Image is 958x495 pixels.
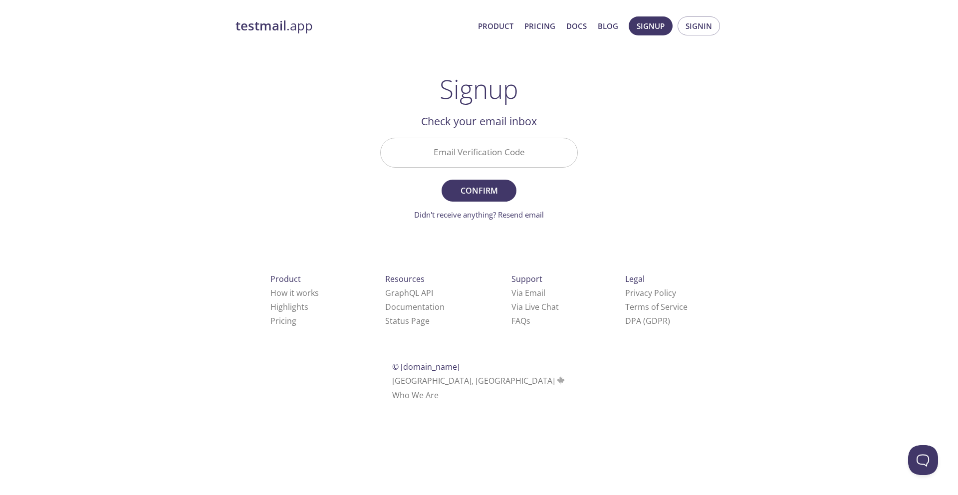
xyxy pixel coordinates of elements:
[380,113,578,130] h2: Check your email inbox
[625,315,670,326] a: DPA (GDPR)
[625,273,645,284] span: Legal
[236,17,286,34] strong: testmail
[629,16,673,35] button: Signup
[270,287,319,298] a: How it works
[385,273,425,284] span: Resources
[511,301,559,312] a: Via Live Chat
[270,315,296,326] a: Pricing
[598,19,618,32] a: Blog
[385,287,433,298] a: GraphQL API
[440,74,518,104] h1: Signup
[478,19,513,32] a: Product
[511,315,530,326] a: FAQ
[637,19,665,32] span: Signup
[414,210,544,220] a: Didn't receive anything? Resend email
[511,287,545,298] a: Via Email
[453,184,505,198] span: Confirm
[385,315,430,326] a: Status Page
[686,19,712,32] span: Signin
[442,180,516,202] button: Confirm
[392,361,460,372] span: © [DOMAIN_NAME]
[511,273,542,284] span: Support
[270,301,308,312] a: Highlights
[392,390,439,401] a: Who We Are
[392,375,566,386] span: [GEOGRAPHIC_DATA], [GEOGRAPHIC_DATA]
[526,315,530,326] span: s
[385,301,445,312] a: Documentation
[908,445,938,475] iframe: Help Scout Beacon - Open
[524,19,555,32] a: Pricing
[566,19,587,32] a: Docs
[678,16,720,35] button: Signin
[625,287,676,298] a: Privacy Policy
[625,301,688,312] a: Terms of Service
[270,273,301,284] span: Product
[236,17,470,34] a: testmail.app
